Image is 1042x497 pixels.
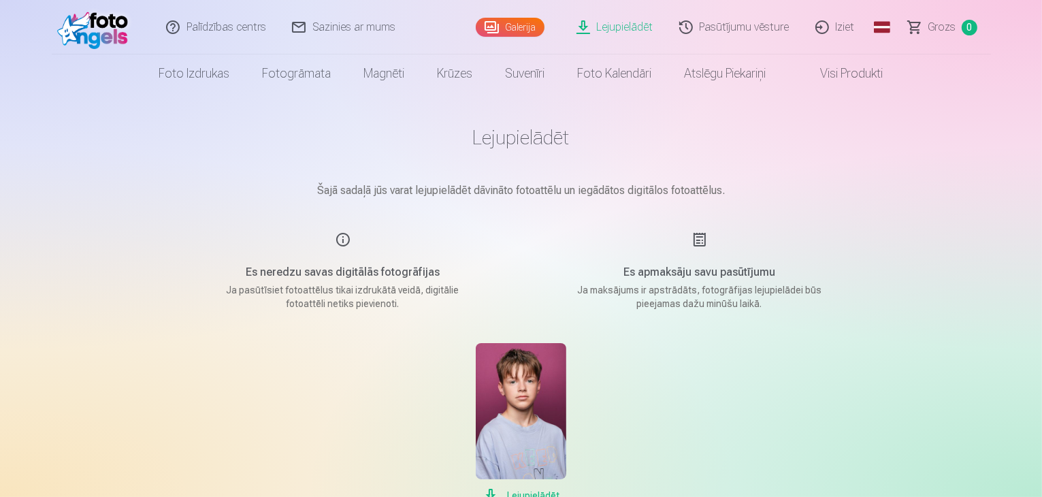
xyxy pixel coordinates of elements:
[348,54,421,93] a: Magnēti
[57,5,135,49] img: /fa1
[783,54,900,93] a: Visi produkti
[181,182,862,199] p: Šajā sadaļā jūs varat lejupielādēt dāvināto fotoattēlu un iegādātos digitālos fotoattēlus.
[143,54,246,93] a: Foto izdrukas
[962,20,977,35] span: 0
[668,54,783,93] a: Atslēgu piekariņi
[561,54,668,93] a: Foto kalendāri
[570,283,829,310] p: Ja maksājums ir apstrādāts, fotogrāfijas lejupielādei būs pieejamas dažu minūšu laikā.
[570,264,829,280] h5: Es apmaksāju savu pasūtījumu
[476,18,544,37] a: Galerija
[246,54,348,93] a: Fotogrāmata
[214,264,472,280] h5: Es neredzu savas digitālās fotogrāfijas
[928,19,956,35] span: Grozs
[421,54,489,93] a: Krūzes
[181,125,862,150] h1: Lejupielādēt
[489,54,561,93] a: Suvenīri
[214,283,472,310] p: Ja pasūtīsiet fotoattēlus tikai izdrukātā veidā, digitālie fotoattēli netiks pievienoti.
